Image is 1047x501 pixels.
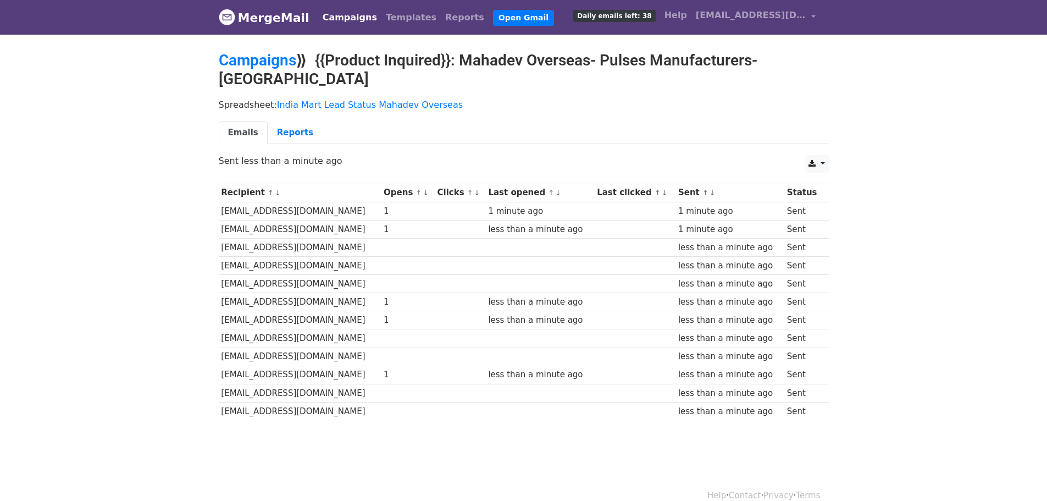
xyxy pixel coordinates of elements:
[219,51,296,69] a: Campaigns
[784,293,823,311] td: Sent
[569,4,660,26] a: Daily emails left: 38
[488,205,591,218] div: 1 minute ago
[435,184,486,202] th: Clicks
[678,405,782,418] div: less than a minute ago
[784,257,823,275] td: Sent
[678,278,782,290] div: less than a minute ago
[277,100,463,110] a: India Mart Lead Status Mahadev Overseas
[678,241,782,254] div: less than a minute ago
[784,184,823,202] th: Status
[488,296,591,309] div: less than a minute ago
[219,384,381,402] td: [EMAIL_ADDRESS][DOMAIN_NAME]
[691,4,820,30] a: [EMAIL_ADDRESS][DOMAIN_NAME]
[268,189,274,197] a: ↑
[678,260,782,272] div: less than a minute ago
[219,202,381,220] td: [EMAIL_ADDRESS][DOMAIN_NAME]
[219,257,381,275] td: [EMAIL_ADDRESS][DOMAIN_NAME]
[384,223,432,236] div: 1
[763,491,793,500] a: Privacy
[784,329,823,348] td: Sent
[219,220,381,238] td: [EMAIL_ADDRESS][DOMAIN_NAME]
[784,238,823,256] td: Sent
[678,368,782,381] div: less than a minute ago
[493,10,554,26] a: Open Gmail
[678,314,782,327] div: less than a minute ago
[675,184,784,202] th: Sent
[678,296,782,309] div: less than a minute ago
[594,184,675,202] th: Last clicked
[423,189,429,197] a: ↓
[219,155,829,167] p: Sent less than a minute ago
[219,275,381,293] td: [EMAIL_ADDRESS][DOMAIN_NAME]
[796,491,820,500] a: Terms
[784,220,823,238] td: Sent
[219,99,829,111] p: Spreadsheet:
[219,402,381,420] td: [EMAIL_ADDRESS][DOMAIN_NAME]
[486,184,595,202] th: Last opened
[381,7,441,29] a: Templates
[219,9,235,25] img: MergeMail logo
[660,4,691,26] a: Help
[488,314,591,327] div: less than a minute ago
[784,384,823,402] td: Sent
[219,6,309,29] a: MergeMail
[555,189,561,197] a: ↓
[784,402,823,420] td: Sent
[678,387,782,400] div: less than a minute ago
[678,350,782,363] div: less than a minute ago
[416,189,422,197] a: ↑
[729,491,761,500] a: Contact
[219,122,268,144] a: Emails
[710,189,716,197] a: ↓
[219,366,381,384] td: [EMAIL_ADDRESS][DOMAIN_NAME]
[219,51,829,88] h2: ⟫ {{Product Inquired}}: Mahadev Overseas- Pulses Manufacturers- [GEOGRAPHIC_DATA]
[219,329,381,348] td: [EMAIL_ADDRESS][DOMAIN_NAME]
[219,184,381,202] th: Recipient
[678,223,782,236] div: 1 minute ago
[219,293,381,311] td: [EMAIL_ADDRESS][DOMAIN_NAME]
[784,366,823,384] td: Sent
[548,189,554,197] a: ↑
[784,275,823,293] td: Sent
[662,189,668,197] a: ↓
[467,189,473,197] a: ↑
[573,10,655,22] span: Daily emails left: 38
[707,491,726,500] a: Help
[784,202,823,220] td: Sent
[318,7,381,29] a: Campaigns
[784,348,823,366] td: Sent
[219,311,381,329] td: [EMAIL_ADDRESS][DOMAIN_NAME]
[678,205,782,218] div: 1 minute ago
[784,311,823,329] td: Sent
[219,238,381,256] td: [EMAIL_ADDRESS][DOMAIN_NAME]
[384,314,432,327] div: 1
[655,189,661,197] a: ↑
[384,205,432,218] div: 1
[488,223,591,236] div: less than a minute ago
[384,368,432,381] div: 1
[702,189,708,197] a: ↑
[474,189,480,197] a: ↓
[384,296,432,309] div: 1
[488,368,591,381] div: less than a minute ago
[441,7,489,29] a: Reports
[678,332,782,345] div: less than a minute ago
[219,348,381,366] td: [EMAIL_ADDRESS][DOMAIN_NAME]
[381,184,434,202] th: Opens
[268,122,323,144] a: Reports
[275,189,281,197] a: ↓
[696,9,806,22] span: [EMAIL_ADDRESS][DOMAIN_NAME]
